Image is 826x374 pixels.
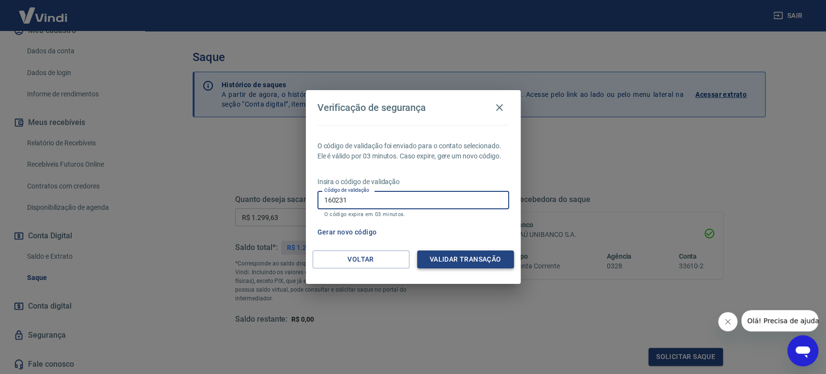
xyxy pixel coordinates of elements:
[417,250,514,268] button: Validar transação
[324,211,502,218] p: O código expira em 03 minutos.
[718,312,737,331] iframe: Fechar mensagem
[741,310,818,331] iframe: Mensagem da empresa
[313,250,409,268] button: Voltar
[787,335,818,366] iframe: Botão para abrir a janela de mensagens
[317,102,426,113] h4: Verificação de segurança
[317,141,509,161] p: O código de validação foi enviado para o contato selecionado. Ele é válido por 03 minutos. Caso e...
[6,7,81,15] span: Olá! Precisa de ajuda?
[324,187,369,194] label: Código de validação
[317,177,509,187] p: Insira o código de validação
[314,223,381,241] button: Gerar novo código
